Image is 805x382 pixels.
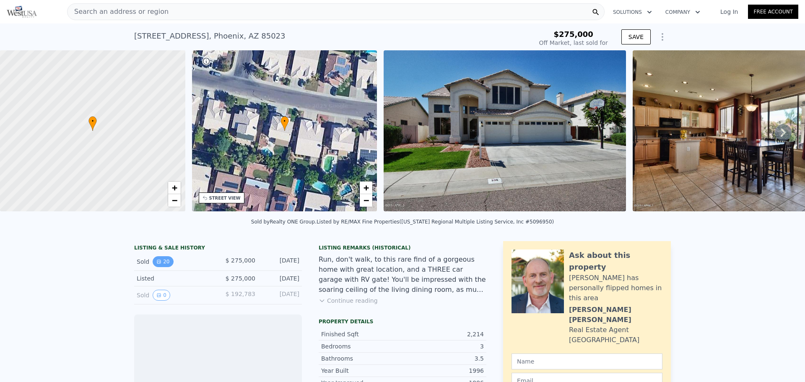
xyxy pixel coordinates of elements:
button: Show Options [654,29,671,45]
div: [PERSON_NAME] [PERSON_NAME] [569,305,662,325]
div: Ask about this property [569,249,662,273]
div: Listed [137,274,211,283]
div: [DATE] [262,290,299,301]
div: 2,214 [402,330,484,338]
img: Sale: 10465565 Parcel: 10603096 [384,50,626,211]
div: 1996 [402,366,484,375]
div: Sold by Realty ONE Group . [251,219,317,225]
a: Zoom out [168,194,181,207]
img: Pellego [7,6,37,18]
div: LISTING & SALE HISTORY [134,244,302,253]
div: 3 [402,342,484,351]
div: Bathrooms [321,354,402,363]
a: Zoom out [360,194,372,207]
span: + [171,182,177,193]
a: Log In [710,8,748,16]
span: $ 192,783 [226,291,255,297]
div: • [88,116,97,131]
button: SAVE [621,29,651,44]
div: Property details [319,318,486,325]
button: View historical data [153,256,173,267]
a: Free Account [748,5,798,19]
div: Real Estate Agent [569,325,629,335]
button: Solutions [606,5,659,20]
span: Search an address or region [68,7,169,17]
div: 3.5 [402,354,484,363]
div: [DATE] [262,274,299,283]
div: Listing Remarks (Historical) [319,244,486,251]
div: [DATE] [262,256,299,267]
button: View historical data [153,290,170,301]
div: Bedrooms [321,342,402,351]
div: [GEOGRAPHIC_DATA] [569,335,639,345]
span: − [171,195,177,205]
div: Off Market, last sold for [539,39,608,47]
span: • [88,117,97,125]
input: Name [512,353,662,369]
button: Company [659,5,707,20]
div: Year Built [321,366,402,375]
div: [STREET_ADDRESS] , Phoenix , AZ 85023 [134,30,286,42]
div: Listed by RE/MAX Fine Properties ([US_STATE] Regional Multiple Listing Service, Inc #5096950) [317,219,554,225]
div: Sold [137,290,211,301]
div: Sold [137,256,211,267]
span: $ 275,000 [226,275,255,282]
div: Run, don't walk, to this rare find of a gorgeous home with great location, and a THREE car garage... [319,255,486,295]
div: Finished Sqft [321,330,402,338]
a: Zoom in [168,182,181,194]
span: $275,000 [553,30,593,39]
div: STREET VIEW [209,195,241,201]
div: • [280,116,289,131]
a: Zoom in [360,182,372,194]
div: [PERSON_NAME] has personally flipped homes in this area [569,273,662,303]
span: $ 275,000 [226,257,255,264]
span: − [364,195,369,205]
span: + [364,182,369,193]
button: Continue reading [319,296,378,305]
span: • [280,117,289,125]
